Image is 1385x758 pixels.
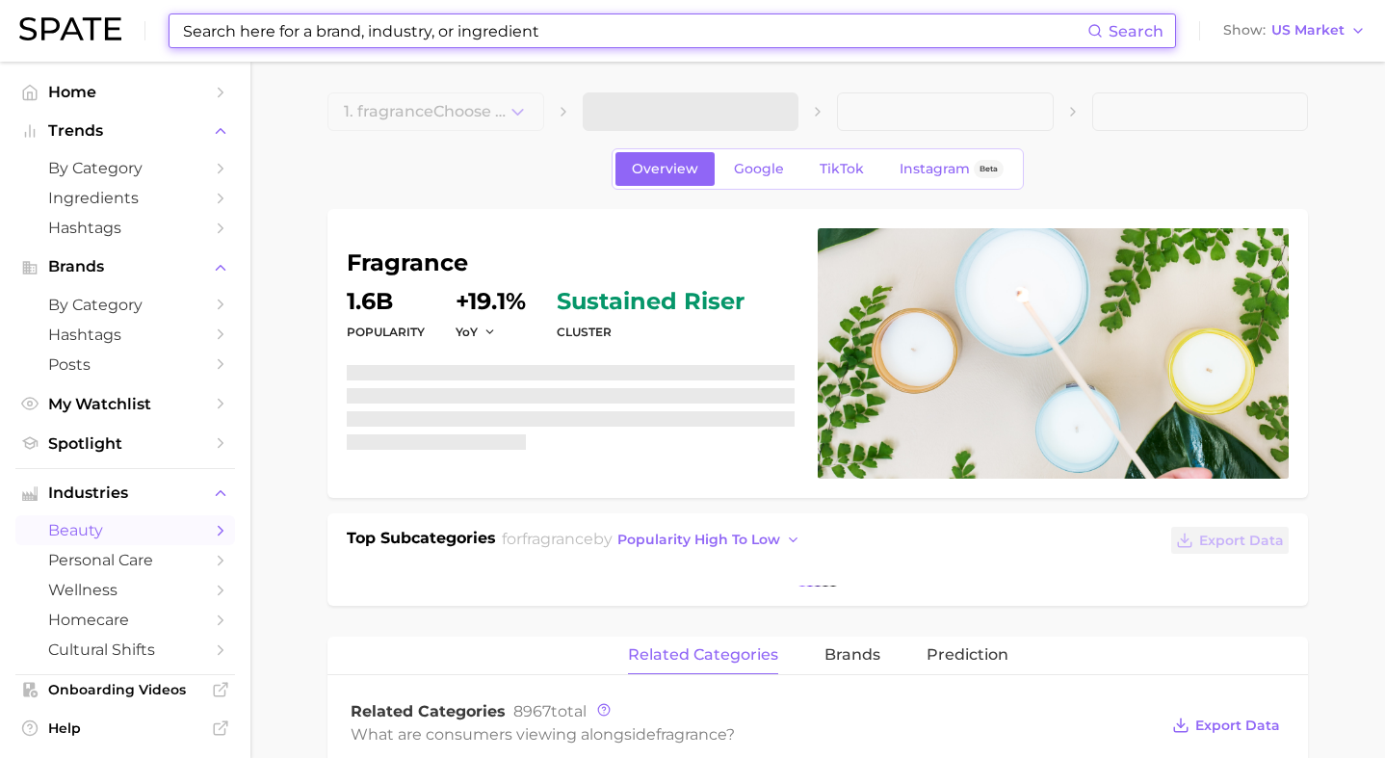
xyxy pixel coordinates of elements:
span: Show [1223,25,1266,36]
span: Hashtags [48,326,202,344]
span: by Category [48,159,202,177]
div: What are consumers viewing alongside ? [351,721,1158,747]
a: Hashtags [15,213,235,243]
span: Overview [632,161,698,177]
a: by Category [15,290,235,320]
dd: 1.6b [347,290,425,313]
span: for by [502,530,806,548]
span: Related Categories [351,702,506,720]
a: Google [718,152,800,186]
a: cultural shifts [15,635,235,665]
span: Home [48,83,202,101]
span: Posts [48,355,202,374]
dd: +19.1% [456,290,526,313]
h1: Top Subcategories [347,527,496,556]
h1: fragrance [347,251,795,274]
a: wellness [15,575,235,605]
span: TikTok [820,161,864,177]
span: fragrance [522,530,593,548]
span: cultural shifts [48,640,202,659]
dt: cluster [557,321,745,344]
span: Help [48,719,202,737]
button: popularity high to low [613,527,806,553]
a: Help [15,714,235,743]
a: Ingredients [15,183,235,213]
span: 8967 [513,702,551,720]
a: Posts [15,350,235,379]
a: Overview [615,152,715,186]
button: Export Data [1171,527,1289,554]
span: Instagram [900,161,970,177]
span: Trends [48,122,202,140]
a: InstagramBeta [883,152,1020,186]
a: homecare [15,605,235,635]
span: fragrance [656,725,726,744]
a: Hashtags [15,320,235,350]
span: Search [1109,22,1163,40]
a: Spotlight [15,429,235,458]
span: homecare [48,611,202,629]
span: 1. fragrance Choose Category [344,103,508,120]
span: YoY [456,324,478,340]
span: personal care [48,551,202,569]
button: Brands [15,252,235,281]
span: Export Data [1199,533,1284,549]
a: personal care [15,545,235,575]
span: Onboarding Videos [48,681,202,698]
input: Search here for a brand, industry, or ingredient [181,14,1087,47]
span: sustained riser [557,290,745,313]
span: by Category [48,296,202,314]
a: Home [15,77,235,107]
a: Onboarding Videos [15,675,235,704]
span: Beta [980,161,998,177]
span: Brands [48,258,202,275]
span: My Watchlist [48,395,202,413]
span: US Market [1271,25,1345,36]
span: Ingredients [48,189,202,207]
button: YoY [456,324,497,340]
span: Google [734,161,784,177]
button: Trends [15,117,235,145]
span: Export Data [1195,718,1280,734]
span: Prediction [927,646,1008,664]
span: beauty [48,521,202,539]
span: popularity high to low [617,532,780,548]
button: Export Data [1167,712,1285,739]
span: Spotlight [48,434,202,453]
button: Industries [15,479,235,508]
span: wellness [48,581,202,599]
button: 1. fragranceChoose Category [327,92,544,131]
span: Hashtags [48,219,202,237]
img: SPATE [19,17,121,40]
span: Industries [48,484,202,502]
span: related categories [628,646,778,664]
a: TikTok [803,152,880,186]
span: total [513,702,587,720]
button: ShowUS Market [1218,18,1371,43]
a: beauty [15,515,235,545]
span: brands [824,646,880,664]
a: by Category [15,153,235,183]
dt: Popularity [347,321,425,344]
a: My Watchlist [15,389,235,419]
